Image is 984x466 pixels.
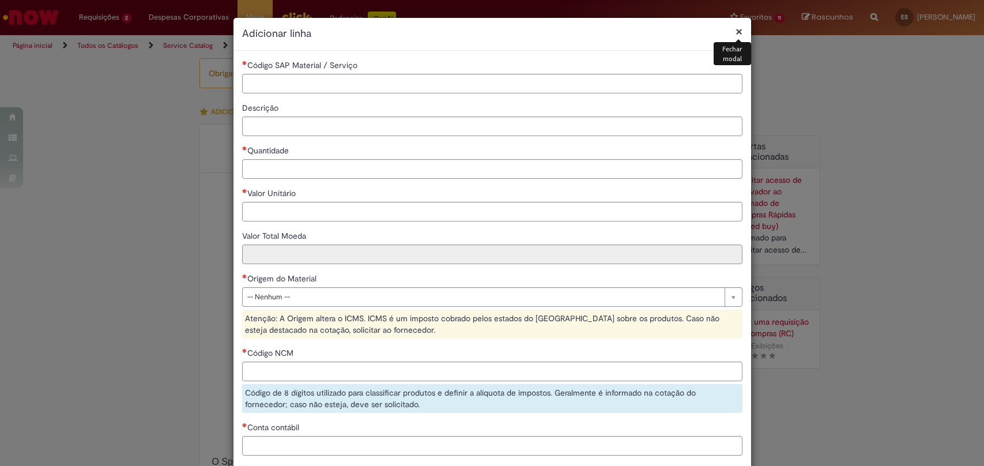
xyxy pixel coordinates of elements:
span: Valor Unitário [247,188,298,198]
span: Necessários [242,348,247,353]
span: Conta contábil [247,422,301,433]
button: Fechar modal [736,25,742,37]
input: Valor Unitário [242,202,742,221]
span: Necessários [242,61,247,65]
h2: Adicionar linha [242,27,742,42]
input: Descrição [242,116,742,136]
span: Origem do Material [247,273,319,284]
span: Necessários [242,189,247,193]
span: Código SAP Material / Serviço [247,60,360,70]
span: Somente leitura - Valor Total Moeda [242,231,308,241]
input: Quantidade [242,159,742,179]
span: Necessários [242,146,247,151]
div: Fechar modal [714,42,751,65]
span: Quantidade [247,145,291,156]
span: Necessários [242,274,247,279]
span: Necessários [242,423,247,427]
input: Código NCM [242,362,742,381]
span: Descrição [242,103,281,113]
span: -- Nenhum -- [247,288,719,306]
span: Código NCM [247,348,296,358]
input: Código SAP Material / Serviço [242,74,742,93]
div: Código de 8 dígitos utilizado para classificar produtos e definir a alíquota de impostos. Geralme... [242,384,742,413]
div: Atenção: A Origem altera o ICMS. ICMS é um imposto cobrado pelos estados do [GEOGRAPHIC_DATA] sob... [242,310,742,339]
input: Conta contábil [242,436,742,456]
input: Valor Total Moeda [242,245,742,264]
